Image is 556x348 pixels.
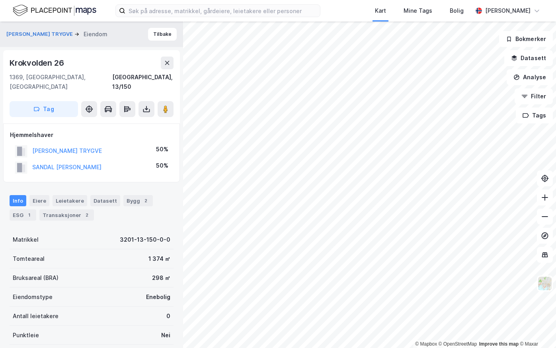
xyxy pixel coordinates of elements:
img: logo.f888ab2527a4732fd821a326f86c7f29.svg [13,4,96,18]
div: Bruksareal (BRA) [13,273,59,283]
div: [PERSON_NAME] [485,6,531,16]
div: 0 [166,311,170,321]
iframe: Chat Widget [516,310,556,348]
div: Mine Tags [404,6,432,16]
div: 50% [156,145,168,154]
button: Analyse [507,69,553,85]
div: 1369, [GEOGRAPHIC_DATA], [GEOGRAPHIC_DATA] [10,72,112,92]
div: ESG [10,209,36,221]
div: 1 374 ㎡ [148,254,170,264]
div: Bygg [123,195,153,206]
div: Antall leietakere [13,311,59,321]
div: Nei [161,330,170,340]
button: Bokmerker [499,31,553,47]
div: 3201-13-150-0-0 [120,235,170,244]
div: 50% [156,161,168,170]
button: Filter [515,88,553,104]
button: Tags [516,108,553,123]
button: Tilbake [148,28,177,41]
div: Hjemmelshaver [10,130,173,140]
div: Matrikkel [13,235,39,244]
div: Kart [375,6,386,16]
div: Datasett [90,195,120,206]
div: 298 ㎡ [152,273,170,283]
img: Z [537,276,552,291]
div: Enebolig [146,292,170,302]
div: Tomteareal [13,254,45,264]
div: [GEOGRAPHIC_DATA], 13/150 [112,72,174,92]
button: [PERSON_NAME] TRYGVE [6,30,74,38]
button: Tag [10,101,78,117]
button: Datasett [504,50,553,66]
div: Eiere [29,195,49,206]
div: 2 [142,197,150,205]
div: Leietakere [53,195,87,206]
div: Info [10,195,26,206]
div: Punktleie [13,330,39,340]
div: 2 [83,211,91,219]
div: 1 [25,211,33,219]
a: Mapbox [415,341,437,347]
a: OpenStreetMap [439,341,477,347]
div: Eiendomstype [13,292,53,302]
input: Søk på adresse, matrikkel, gårdeiere, leietakere eller personer [125,5,320,17]
div: Krokvolden 26 [10,57,65,69]
div: Transaksjoner [39,209,94,221]
a: Improve this map [479,341,519,347]
div: Bolig [450,6,464,16]
div: Eiendom [84,29,107,39]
